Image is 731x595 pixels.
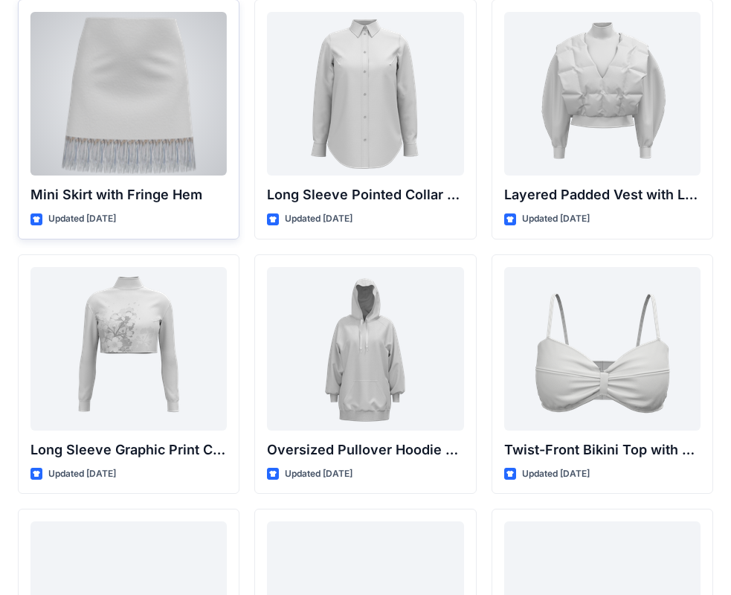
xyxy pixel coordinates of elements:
[522,211,590,227] p: Updated [DATE]
[30,12,227,176] a: Mini Skirt with Fringe Hem
[267,440,463,460] p: Oversized Pullover Hoodie with Front Pocket
[48,466,116,482] p: Updated [DATE]
[30,184,227,205] p: Mini Skirt with Fringe Hem
[267,267,463,431] a: Oversized Pullover Hoodie with Front Pocket
[504,184,701,205] p: Layered Padded Vest with Long Sleeve Top
[267,12,463,176] a: Long Sleeve Pointed Collar Button-Up Shirt
[504,12,701,176] a: Layered Padded Vest with Long Sleeve Top
[504,267,701,431] a: Twist-Front Bikini Top with Thin Straps
[30,440,227,460] p: Long Sleeve Graphic Print Cropped Turtleneck
[285,211,352,227] p: Updated [DATE]
[285,466,352,482] p: Updated [DATE]
[522,466,590,482] p: Updated [DATE]
[48,211,116,227] p: Updated [DATE]
[267,184,463,205] p: Long Sleeve Pointed Collar Button-Up Shirt
[504,440,701,460] p: Twist-Front Bikini Top with Thin Straps
[30,267,227,431] a: Long Sleeve Graphic Print Cropped Turtleneck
